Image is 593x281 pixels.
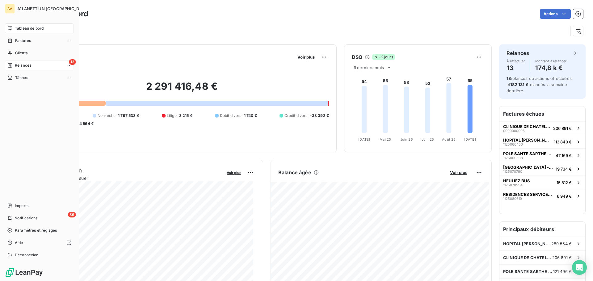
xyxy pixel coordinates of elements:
[507,76,572,93] span: relances ou actions effectuées et relancés la semaine dernière.
[380,137,391,142] tspan: Mai 25
[503,129,525,133] span: 0000000006
[352,53,362,61] h6: DSO
[551,241,572,246] span: 289 554 €
[15,38,31,43] span: Factures
[354,65,384,70] span: 6 derniers mois
[15,215,37,221] span: Notifications
[296,54,317,60] button: Voir plus
[507,49,529,57] h6: Relances
[98,113,116,118] span: Non-échu
[35,175,222,181] span: Chiffre d'affaires mensuel
[503,197,522,200] span: 1125080619
[5,267,43,277] img: Logo LeanPay
[448,170,469,175] button: Voir plus
[15,26,44,31] span: Tableau de bord
[503,143,523,146] span: 1125060450
[499,135,585,148] button: HOPITAL [PERSON_NAME] L'ABBESSE1125060450113 840 €
[372,54,395,60] span: -2 jours
[503,183,523,187] span: 1125070594
[35,80,329,99] h2: 2 291 416,48 €
[510,82,528,87] span: 182 131 €
[464,137,476,142] tspan: [DATE]
[220,113,242,118] span: Débit divers
[225,170,243,175] button: Voir plus
[553,126,572,131] span: 206 891 €
[15,240,23,246] span: Aide
[507,63,525,73] h4: 13
[507,59,525,63] span: À effectuer
[297,55,315,60] span: Voir plus
[556,153,572,158] span: 47 169 €
[499,121,585,135] button: CLINIQUE DE CHATELLERAULT0000000006206 891 €
[5,238,74,248] a: Aide
[179,113,192,118] span: 3 215 €
[499,162,585,176] button: [GEOGRAPHIC_DATA] - [GEOGRAPHIC_DATA]112507078019 734 €
[557,180,572,185] span: 15 812 €
[503,156,523,160] span: 1125060338
[310,113,329,118] span: -33 392 €
[540,9,571,19] button: Actions
[553,269,572,274] span: 121 496 €
[450,170,467,175] span: Voir plus
[15,63,31,68] span: Relances
[244,113,257,118] span: 1 740 €
[15,252,39,258] span: Déconnexion
[278,169,311,176] h6: Balance âgée
[503,178,530,183] span: HEULIEZ BUS
[552,255,572,260] span: 206 891 €
[572,260,587,275] div: Open Intercom Messenger
[499,148,585,162] button: POLE SANTE SARTHE ET [GEOGRAPHIC_DATA]112506033847 169 €
[68,212,76,217] span: 36
[227,171,241,175] span: Voir plus
[507,76,511,81] span: 13
[358,137,370,142] tspan: [DATE]
[499,189,585,203] button: RESIDENCES SERVICES GESTION11250806196 949 €
[556,167,572,171] span: 19 734 €
[69,59,76,65] span: 13
[503,241,551,246] span: HOPITAL [PERSON_NAME] L'ABBESSE
[503,269,553,274] span: POLE SANTE SARTHE ET [GEOGRAPHIC_DATA]
[78,121,94,126] span: -4 564 €
[400,137,413,142] tspan: Juin 25
[499,106,585,121] h6: Factures échues
[557,194,572,199] span: 6 949 €
[535,63,567,73] h4: 174,8 k €
[15,50,27,56] span: Clients
[118,113,139,118] span: 1 797 533 €
[499,222,585,237] h6: Principaux débiteurs
[554,139,572,144] span: 113 840 €
[15,75,28,81] span: Tâches
[422,137,434,142] tspan: Juil. 25
[535,59,567,63] span: Montant à relancer
[5,4,15,14] div: AA
[284,113,308,118] span: Crédit divers
[503,151,553,156] span: POLE SANTE SARTHE ET [GEOGRAPHIC_DATA]
[442,137,456,142] tspan: Août 25
[503,255,552,260] span: CLINIQUE DE CHATELLERAULT
[503,138,551,143] span: HOPITAL [PERSON_NAME] L'ABBESSE
[503,192,554,197] span: RESIDENCES SERVICES GESTION
[167,113,177,118] span: Litige
[15,228,57,233] span: Paramètres et réglages
[503,165,553,170] span: [GEOGRAPHIC_DATA] - [GEOGRAPHIC_DATA]
[503,124,551,129] span: CLINIQUE DE CHATELLERAULT
[499,176,585,189] button: HEULIEZ BUS112507059415 812 €
[17,6,88,11] span: A11 ANETT UN [GEOGRAPHIC_DATA]
[15,203,28,209] span: Imports
[503,170,522,173] span: 1125070780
